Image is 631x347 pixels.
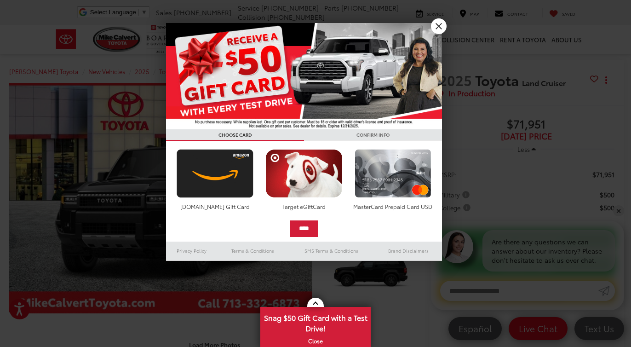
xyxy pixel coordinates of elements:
img: targetcard.png [263,149,344,198]
a: Privacy Policy [166,245,218,256]
img: amazoncard.png [174,149,256,198]
a: SMS Terms & Conditions [288,245,375,256]
div: Target eGiftCard [263,202,344,210]
h3: CONFIRM INFO [304,129,442,141]
img: mastercard.png [352,149,434,198]
a: Terms & Conditions [218,245,288,256]
a: Brand Disclaimers [375,245,442,256]
div: MasterCard Prepaid Card USD [352,202,434,210]
div: [DOMAIN_NAME] Gift Card [174,202,256,210]
img: 55838_top_625864.jpg [166,23,442,129]
span: Snag $50 Gift Card with a Test Drive! [261,308,370,336]
h3: CHOOSE CARD [166,129,304,141]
